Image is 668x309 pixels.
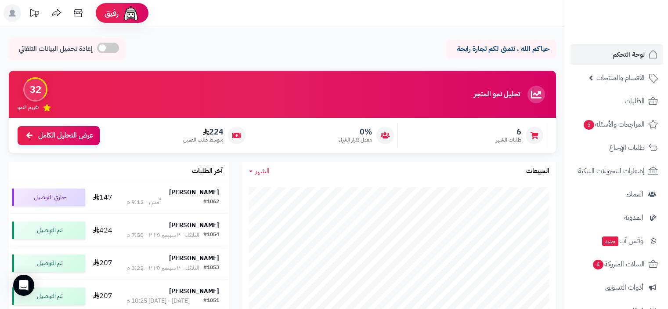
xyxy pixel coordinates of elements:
span: الطلبات [625,95,645,107]
span: طلبات الإرجاع [609,142,645,154]
div: #1053 [203,264,219,273]
div: #1051 [203,297,219,305]
div: أمس - 9:12 م [126,198,161,207]
a: تحديثات المنصة [23,4,45,24]
span: الشهر [255,166,270,176]
a: لوحة التحكم [571,44,663,65]
span: 4 [592,259,604,269]
strong: [PERSON_NAME] [169,221,219,230]
img: logo-2.png [608,15,660,34]
span: أدوات التسويق [605,281,643,294]
a: المراجعات والأسئلة5 [571,114,663,135]
span: عرض التحليل الكامل [38,131,93,141]
strong: [PERSON_NAME] [169,188,219,197]
strong: [PERSON_NAME] [169,254,219,263]
a: السلات المتروكة4 [571,254,663,275]
div: #1054 [203,231,219,240]
strong: [PERSON_NAME] [169,287,219,296]
img: ai-face.png [122,4,140,22]
span: وآتس آب [601,235,643,247]
p: حياكم الله ، نتمنى لكم تجارة رابحة [453,44,549,54]
span: تقييم النمو [18,104,39,111]
span: جديد [602,236,618,246]
td: 207 [89,247,116,280]
div: تم التوصيل [12,287,85,305]
div: جاري التوصيل [12,189,85,206]
span: لوحة التحكم [613,48,645,61]
span: العملاء [626,188,643,200]
span: متوسط طلب العميل [183,136,224,144]
td: 147 [89,181,116,214]
a: الطلبات [571,91,663,112]
h3: المبيعات [526,167,549,175]
a: إشعارات التحويلات البنكية [571,160,663,182]
span: رفيق [105,8,119,18]
div: تم التوصيل [12,222,85,239]
td: 424 [89,214,116,247]
span: 224 [183,127,224,137]
span: إشعارات التحويلات البنكية [578,165,645,177]
a: طلبات الإرجاع [571,137,663,158]
a: وآتس آبجديد [571,230,663,251]
div: [DATE] - [DATE] 10:25 م [126,297,190,305]
span: 0% [339,127,372,137]
a: العملاء [571,184,663,205]
div: الثلاثاء - ٢ سبتمبر ٢٠٢٥ - 7:50 م [126,231,199,240]
div: تم التوصيل [12,254,85,272]
div: Open Intercom Messenger [13,275,34,296]
a: الشهر [249,166,270,176]
span: إعادة تحميل البيانات التلقائي [19,44,93,54]
span: المدونة [624,211,643,224]
h3: آخر الطلبات [192,167,223,175]
span: السلات المتروكة [592,258,645,270]
span: طلبات الشهر [496,136,521,144]
a: المدونة [571,207,663,228]
h3: تحليل نمو المتجر [474,91,520,98]
span: الأقسام والمنتجات [596,72,645,84]
div: #1062 [203,198,219,207]
a: أدوات التسويق [571,277,663,298]
div: الثلاثاء - ٢ سبتمبر ٢٠٢٥ - 3:22 م [126,264,199,273]
span: معدل تكرار الشراء [339,136,372,144]
span: المراجعات والأسئلة [583,118,645,131]
span: 5 [583,120,595,130]
a: عرض التحليل الكامل [18,126,100,145]
span: 6 [496,127,521,137]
